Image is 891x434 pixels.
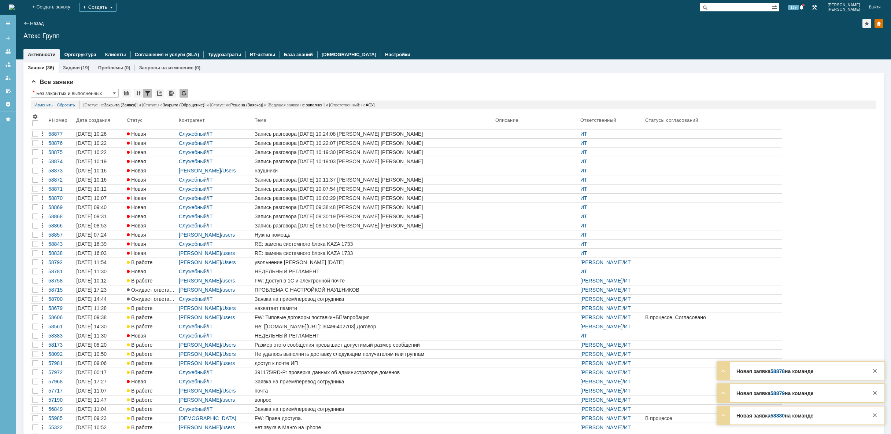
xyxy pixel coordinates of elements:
a: Клиенты [105,52,126,57]
div: [DATE] 11:30 [76,269,107,274]
a: ИТ [624,278,631,284]
a: ИТ [580,232,587,238]
a: Заявки в моей ответственности [2,59,14,70]
a: Новая [125,249,177,258]
a: Новая [125,267,177,276]
a: 58383 [47,331,75,340]
a: FW: Типовые договоры поставки+БП/апробация [253,313,494,322]
a: Ожидает ответа контрагента [125,295,177,303]
span: [PERSON_NAME] [828,7,860,12]
a: Users [222,259,236,265]
a: 58715 [47,285,75,294]
a: [DEMOGRAPHIC_DATA] [322,52,376,57]
a: 58875 [47,148,75,157]
a: Новая [125,185,177,193]
a: [DATE] 10:22 [75,139,125,147]
div: [DATE] 11:28 [76,305,107,311]
div: 58838 [48,250,73,256]
a: 58792 [47,258,75,267]
a: [DATE] 09:40 [75,203,125,212]
a: [DATE] 17:23 [75,285,125,294]
a: ИТ [580,223,587,229]
a: Запись разговора [DATE] 09:38:48 [PERSON_NAME] [PERSON_NAME] [253,203,494,212]
a: Запись разговора [DATE] 10:07:54 [PERSON_NAME] [PERSON_NAME] [253,185,494,193]
a: 58868 [47,212,75,221]
a: Оргструктура [64,52,96,57]
a: ИТ [580,250,587,256]
a: [PERSON_NAME] [580,296,622,302]
div: 58606 [48,314,73,320]
a: [DATE] 10:07 [75,194,125,203]
a: IT [208,177,212,183]
div: Обновлять список [180,89,188,98]
a: Заявки на командах [2,45,14,57]
div: [DATE] 08:53 [76,223,107,229]
div: Запись разговора [DATE] 09:30:19 [PERSON_NAME] [PERSON_NAME] [255,214,492,219]
div: 58700 [48,296,73,302]
a: ИТ [624,259,631,265]
a: 58872 [47,175,75,184]
a: [PERSON_NAME] [179,287,221,293]
span: В работе [127,278,152,284]
a: ИТ [624,305,631,311]
a: Ожидает ответа контрагента [125,285,177,294]
a: Запись разговора [DATE] 10:03:29 [PERSON_NAME] [PERSON_NAME] [253,194,494,203]
span: Новая [127,269,146,274]
a: Изменить [34,101,53,109]
div: Статус [127,117,143,123]
a: [DATE] 10:16 [75,175,125,184]
a: [DATE] 14:44 [75,295,125,303]
a: Служебный [179,140,207,146]
div: [DATE] 10:12 [76,278,107,284]
div: 58876 [48,140,73,146]
a: 58758 [47,276,75,285]
a: FW: Доступ в 1С и электронной почте [253,276,494,285]
div: 58869 [48,204,73,210]
a: users [222,232,235,238]
a: ИТ-активы [250,52,275,57]
a: ИТ [624,287,631,293]
a: [DATE] 07:24 [75,230,125,239]
div: 58758 [48,278,73,284]
div: 58870 [48,195,73,201]
div: [DATE] 09:31 [76,214,107,219]
a: [PERSON_NAME] [179,259,221,265]
a: [PERSON_NAME] [580,287,622,293]
a: ИТ [580,158,587,164]
a: IT [208,140,212,146]
span: Новая [127,214,146,219]
a: IT [208,186,212,192]
div: 58781 [48,269,73,274]
a: Новая [125,212,177,221]
div: Re: [[DOMAIN_NAME][URL]: 30496402703] Договор [255,324,492,329]
span: В работе [127,259,152,265]
div: RE: замена системного блока KAZA 1733 [255,250,492,256]
a: [PERSON_NAME] [179,314,221,320]
a: 58781 [47,267,75,276]
a: 58873 [47,166,75,175]
div: 58873 [48,168,73,174]
div: Запись разговора [DATE] 10:07:54 [PERSON_NAME] [PERSON_NAME] [255,186,492,192]
a: [DATE] 11:28 [75,304,125,313]
a: 58606 [47,313,75,322]
a: users [222,250,235,256]
span: Новая [127,250,146,256]
a: Активности [28,52,55,57]
a: Новая [125,157,177,166]
div: Ответственный [580,117,617,123]
a: IT [208,214,212,219]
span: Новая [127,204,146,210]
th: Тема [253,112,494,130]
a: Новая [125,130,177,138]
a: Запись разговора [DATE] 10:24:08 [PERSON_NAME] [PERSON_NAME] [253,130,494,138]
a: [PERSON_NAME] [580,314,622,320]
a: Запросы на изменение [139,65,193,70]
a: Users [222,305,236,311]
a: 58869 [47,203,75,212]
a: Новая [125,166,177,175]
div: Скопировать ссылку на список [155,89,164,98]
a: IT [208,296,212,302]
div: Запись разговора [DATE] 10:24:08 [PERSON_NAME] [PERSON_NAME] [255,131,492,137]
a: ИТ [580,241,587,247]
a: 58866 [47,221,75,230]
